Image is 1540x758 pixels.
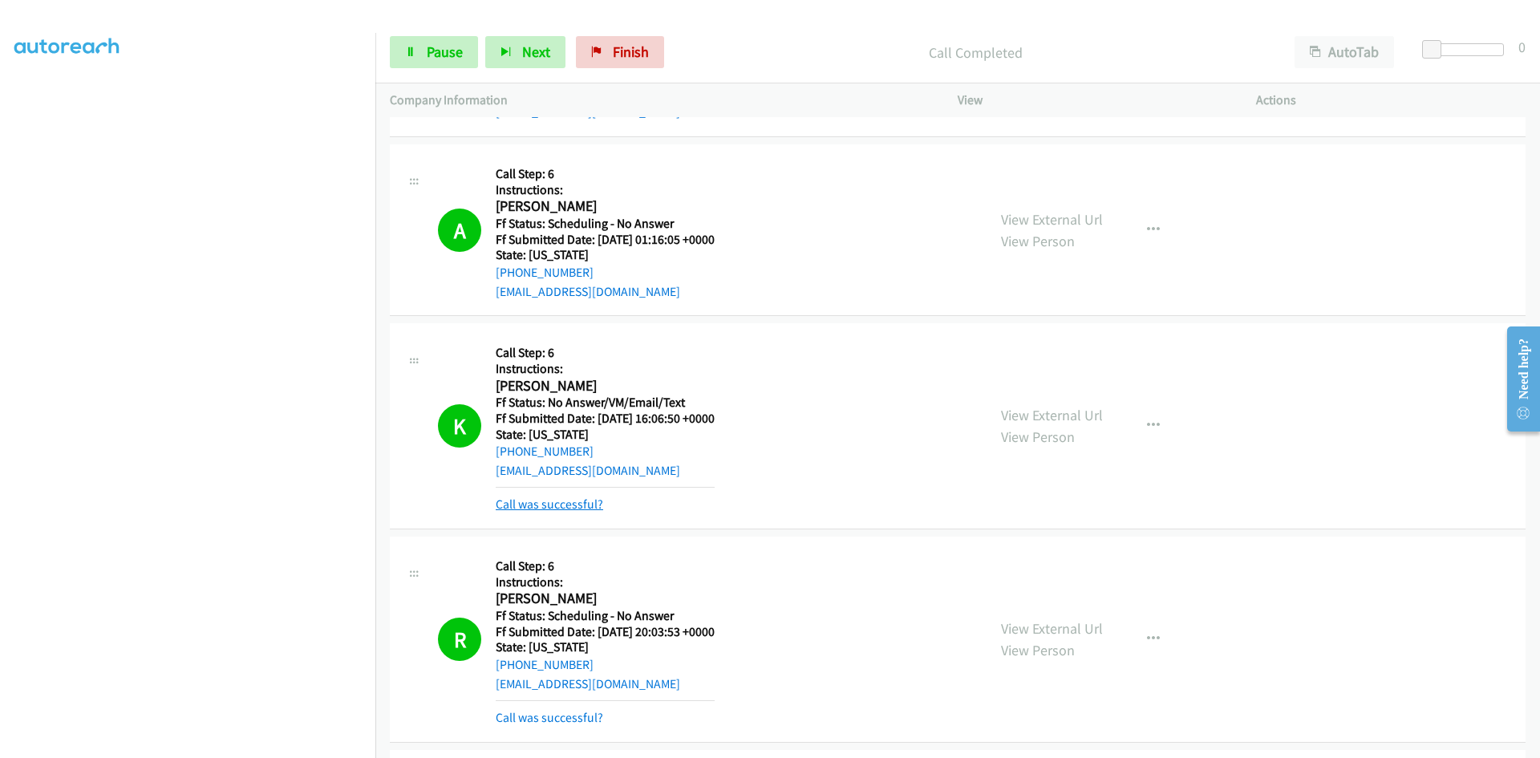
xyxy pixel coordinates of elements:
[1001,406,1103,424] a: View External Url
[1518,36,1526,58] div: 0
[496,574,715,590] h5: Instructions:
[496,608,715,624] h5: Ff Status: Scheduling - No Answer
[1430,43,1504,56] div: Delay between calls (in seconds)
[496,284,680,299] a: [EMAIL_ADDRESS][DOMAIN_NAME]
[496,444,594,459] a: [PHONE_NUMBER]
[496,395,715,411] h5: Ff Status: No Answer/VM/Email/Text
[496,216,715,232] h5: Ff Status: Scheduling - No Answer
[496,590,715,608] h2: [PERSON_NAME]
[1001,232,1075,250] a: View Person
[496,639,715,655] h5: State: [US_STATE]
[1295,36,1394,68] button: AutoTab
[496,497,603,512] a: Call was successful?
[496,166,715,182] h5: Call Step: 6
[390,91,929,110] p: Company Information
[1001,210,1103,229] a: View External Url
[496,377,715,395] h2: [PERSON_NAME]
[496,361,715,377] h5: Instructions:
[438,209,481,252] h1: A
[427,43,463,61] span: Pause
[496,232,715,248] h5: Ff Submitted Date: [DATE] 01:16:05 +0000
[1001,619,1103,638] a: View External Url
[496,710,603,725] a: Call was successful?
[496,197,715,216] h2: [PERSON_NAME]
[485,36,565,68] button: Next
[496,247,715,263] h5: State: [US_STATE]
[496,463,680,478] a: [EMAIL_ADDRESS][DOMAIN_NAME]
[496,676,680,691] a: [EMAIL_ADDRESS][DOMAIN_NAME]
[613,43,649,61] span: Finish
[496,411,715,427] h5: Ff Submitted Date: [DATE] 16:06:50 +0000
[496,345,715,361] h5: Call Step: 6
[438,404,481,448] h1: K
[576,36,664,68] a: Finish
[390,36,478,68] a: Pause
[496,265,594,280] a: [PHONE_NUMBER]
[438,618,481,661] h1: R
[1256,91,1526,110] p: Actions
[496,657,594,672] a: [PHONE_NUMBER]
[686,42,1266,63] p: Call Completed
[958,91,1227,110] p: View
[1001,428,1075,446] a: View Person
[1001,641,1075,659] a: View Person
[496,427,715,443] h5: State: [US_STATE]
[522,43,550,61] span: Next
[1493,315,1540,443] iframe: Resource Center
[496,558,715,574] h5: Call Step: 6
[496,624,715,640] h5: Ff Submitted Date: [DATE] 20:03:53 +0000
[496,182,715,198] h5: Instructions:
